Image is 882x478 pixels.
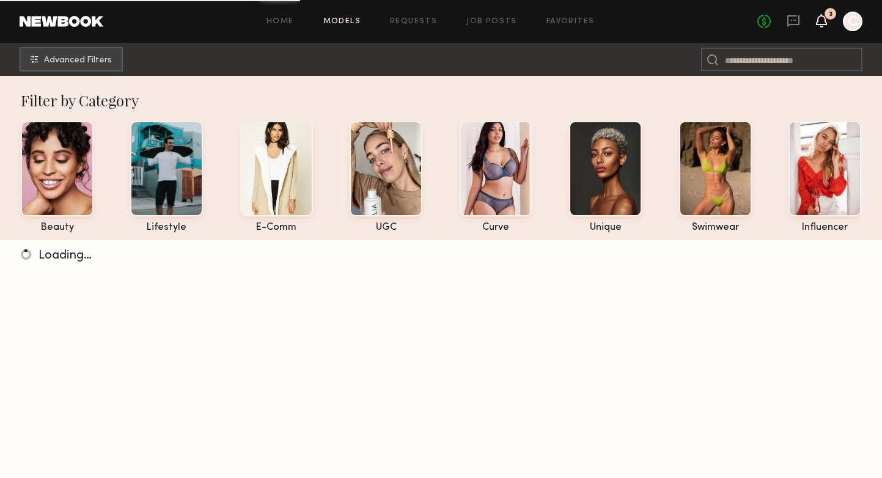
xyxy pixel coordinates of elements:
[21,90,861,110] div: Filter by Category
[466,18,517,26] a: Job Posts
[44,56,112,65] span: Advanced Filters
[350,222,422,233] div: UGC
[21,222,94,233] div: beauty
[240,222,313,233] div: e-comm
[569,222,642,233] div: unique
[843,12,862,31] a: C
[679,222,752,233] div: swimwear
[546,18,595,26] a: Favorites
[829,11,832,18] div: 3
[323,18,361,26] a: Models
[130,222,203,233] div: lifestyle
[788,222,861,233] div: influencer
[460,222,532,233] div: curve
[266,18,294,26] a: Home
[39,250,92,262] span: Loading…
[20,47,123,72] button: Advanced Filters
[390,18,437,26] a: Requests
